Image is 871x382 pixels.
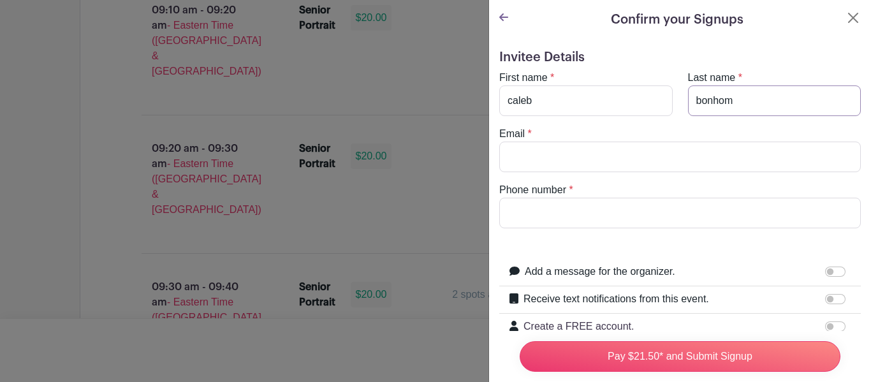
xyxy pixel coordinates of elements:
label: Phone number [499,182,566,198]
button: Close [845,10,861,26]
h5: Invitee Details [499,50,861,65]
h5: Confirm your Signups [611,10,743,29]
label: Receive text notifications from this event. [523,291,709,307]
input: Pay $21.50* and Submit Signup [520,341,840,372]
label: Add a message for the organizer. [525,264,675,279]
label: First name [499,70,548,85]
label: Last name [688,70,736,85]
label: Email [499,126,525,142]
p: Create a FREE account. [523,319,823,334]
